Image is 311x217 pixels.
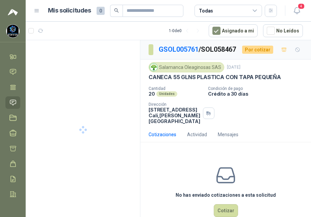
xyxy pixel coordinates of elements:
p: [DATE] [227,64,240,71]
p: CANECA 55 GLNS PLASTICA CON TAPA PEQUEÑA [149,74,281,81]
a: GSOL005761 [159,45,199,53]
img: Company Logo [6,25,19,38]
button: Cotizar [214,204,238,217]
span: 4 [297,3,305,9]
p: 20 [149,91,155,97]
div: Cotizaciones [149,131,176,138]
p: / SOL058467 [159,44,237,55]
div: Unidades [156,91,177,97]
button: No Leídos [263,24,303,37]
h3: No has enviado cotizaciones a esta solicitud [176,191,276,199]
p: Crédito a 30 días [208,91,308,97]
div: Todas [199,7,213,15]
div: Actividad [187,131,207,138]
div: 1 - 0 de 0 [169,25,203,36]
img: Company Logo [150,64,157,71]
p: Condición de pago [208,86,308,91]
div: Salamanca Oleaginosas SAS [149,62,224,72]
button: 4 [291,5,303,17]
div: Por cotizar [242,46,273,54]
span: search [114,8,119,13]
p: Dirección [149,102,200,107]
button: Asignado a mi [209,24,258,37]
h1: Mis solicitudes [48,6,91,16]
p: Cantidad [149,86,203,91]
p: [STREET_ADDRESS] Cali , [PERSON_NAME][GEOGRAPHIC_DATA] [149,107,200,124]
span: 0 [97,7,105,15]
img: Logo peakr [8,8,18,16]
div: Mensajes [218,131,238,138]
